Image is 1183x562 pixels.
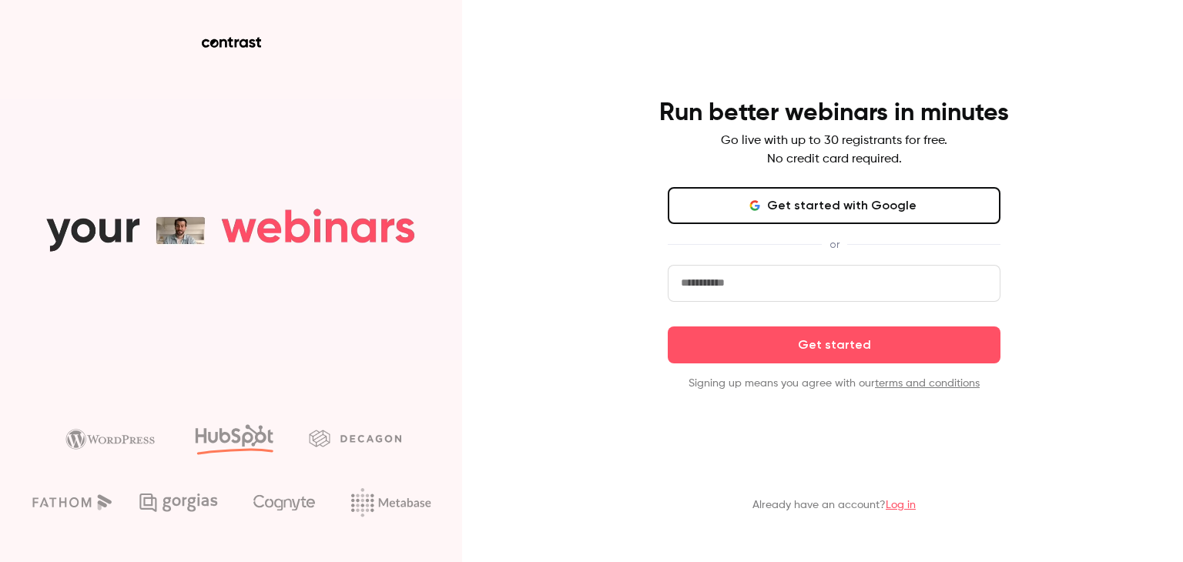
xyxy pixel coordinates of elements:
a: Log in [886,500,916,510]
button: Get started [668,326,1000,363]
a: terms and conditions [875,378,980,389]
p: Go live with up to 30 registrants for free. No credit card required. [721,132,947,169]
h4: Run better webinars in minutes [659,98,1009,129]
p: Signing up means you agree with our [668,376,1000,391]
button: Get started with Google [668,187,1000,224]
img: decagon [309,430,401,447]
p: Already have an account? [752,497,916,513]
span: or [822,236,847,253]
